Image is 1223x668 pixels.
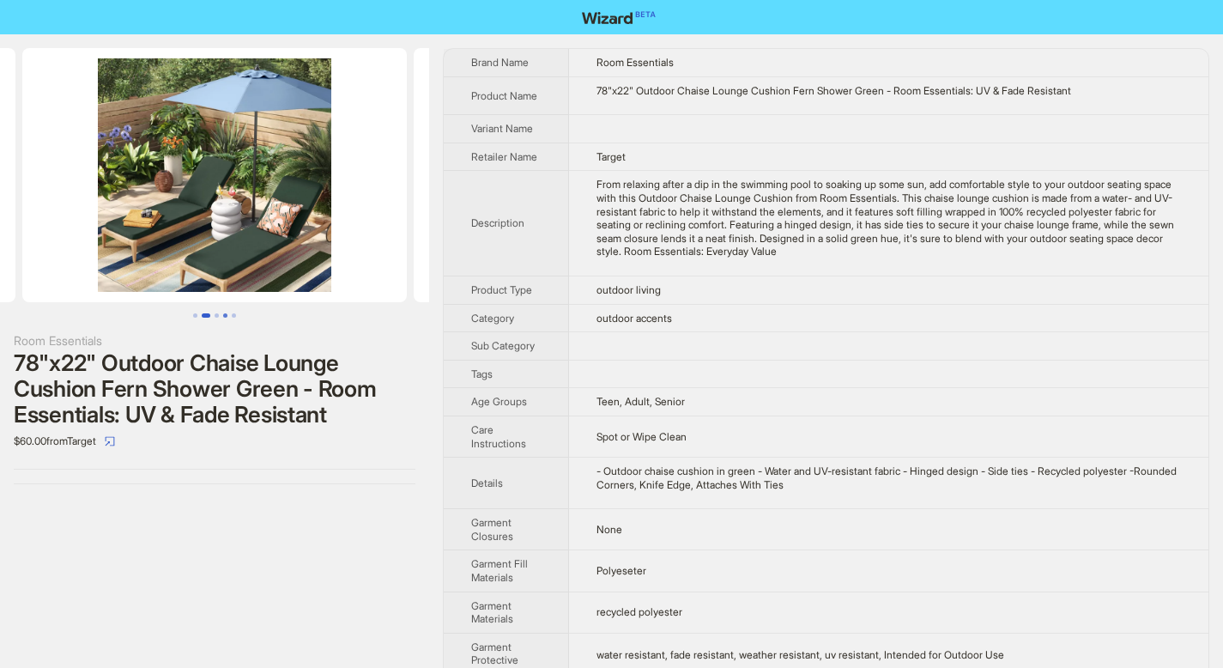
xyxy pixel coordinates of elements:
button: Go to slide 5 [232,313,236,318]
span: Target [596,150,626,163]
span: select [105,436,115,446]
button: Go to slide 4 [223,313,227,318]
span: Garment Materials [471,599,513,626]
div: - Outdoor chaise cushion in green - Water and UV-resistant fabric - Hinged design - Side ties - R... [596,465,1181,491]
span: Brand Name [471,56,529,69]
span: Age Groups [471,395,527,408]
button: Go to slide 1 [193,313,197,318]
div: Room Essentials [14,331,415,350]
span: None [596,523,622,536]
span: Retailer Name [471,150,537,163]
span: Spot or Wipe Clean [596,430,687,443]
div: 78"x22" Outdoor Chaise Lounge Cushion Fern Shower Green - Room Essentials: UV & Fade Resistant [596,84,1181,98]
span: Details [471,477,503,489]
span: Garment Closures [471,516,513,543]
span: Polyeseter [596,564,646,577]
span: Product Type [471,283,532,296]
span: outdoor living [596,283,661,296]
div: From relaxing after a dip in the swimming pool to soaking up some sun, add comfortable style to y... [596,178,1181,258]
img: 78"x22" Outdoor Chaise Lounge Cushion Fern Shower Green - Room Essentials: UV & Fade Resistant im... [414,48,798,302]
span: Variant Name [471,122,533,135]
span: Tags [471,367,493,380]
span: Teen, Adult, Senior [596,395,685,408]
div: 78"x22" Outdoor Chaise Lounge Cushion Fern Shower Green - Room Essentials: UV & Fade Resistant [14,350,415,428]
span: Garment Fill Materials [471,557,528,584]
span: Room Essentials [596,56,674,69]
span: Description [471,216,524,229]
span: Sub Category [471,339,535,352]
button: Go to slide 2 [202,313,210,318]
span: Product Name [471,89,537,102]
div: $60.00 from Target [14,428,415,455]
div: water resistant, fade resistant, weather resistant, uv resistant, Intended for Outdoor Use [596,648,1181,662]
span: Category [471,312,514,325]
span: Care Instructions [471,423,526,450]
img: 78"x22" Outdoor Chaise Lounge Cushion Fern Shower Green - Room Essentials: UV & Fade Resistant im... [22,48,407,302]
span: outdoor accents [596,312,672,325]
button: Go to slide 3 [215,313,219,318]
span: recycled polyester [596,605,682,618]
